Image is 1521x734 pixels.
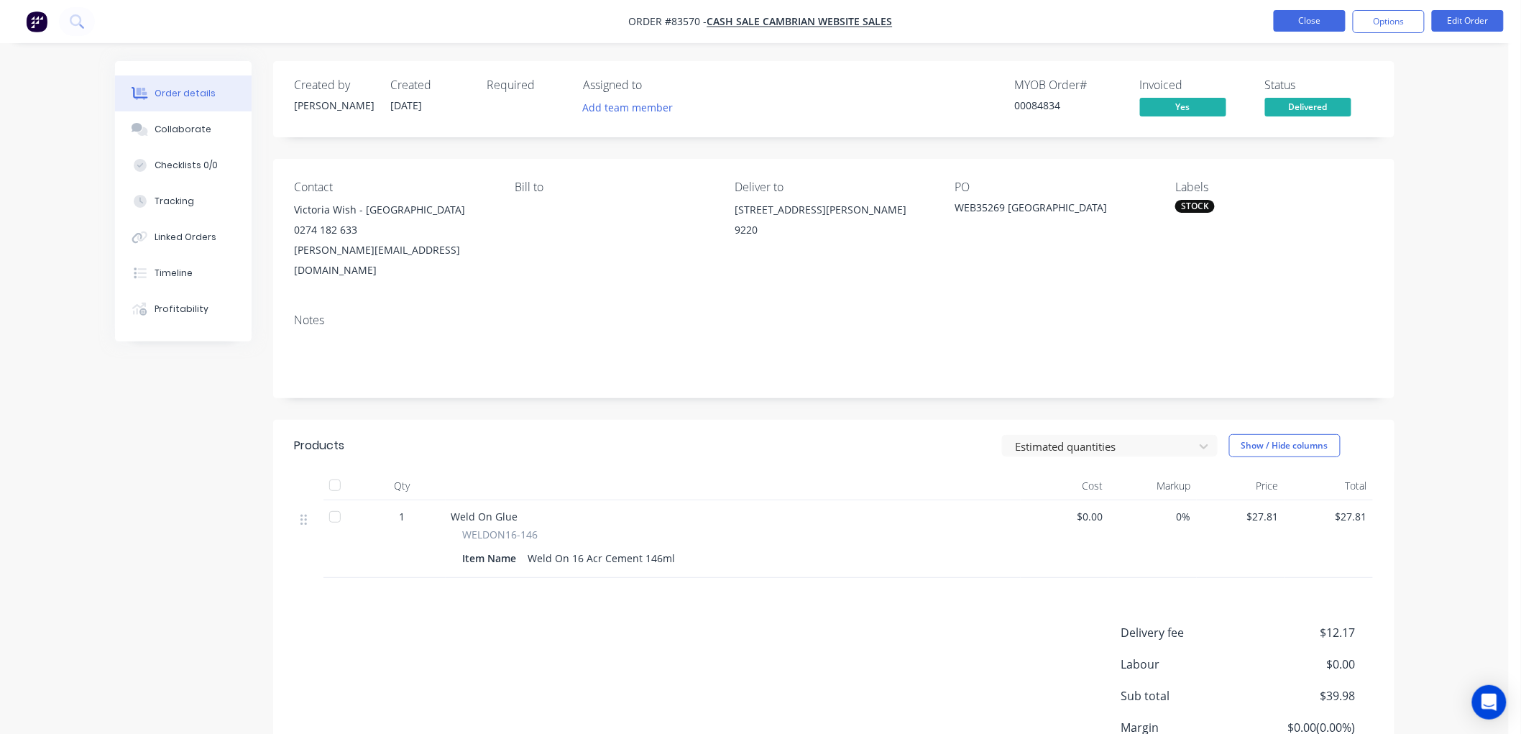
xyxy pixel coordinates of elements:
[1021,472,1109,500] div: Cost
[155,123,211,136] div: Collaborate
[1140,78,1248,92] div: Invoiced
[155,159,218,172] div: Checklists 0/0
[295,437,345,454] div: Products
[1249,624,1355,641] span: $12.17
[1290,509,1367,524] span: $27.81
[1121,624,1249,641] span: Delivery fee
[1285,472,1373,500] div: Total
[295,98,374,113] div: [PERSON_NAME]
[1140,98,1226,116] span: Yes
[1114,509,1191,524] span: 0%
[487,78,566,92] div: Required
[115,219,252,255] button: Linked Orders
[295,240,492,280] div: [PERSON_NAME][EMAIL_ADDRESS][DOMAIN_NAME]
[1203,509,1279,524] span: $27.81
[955,200,1135,220] div: WEB35269 [GEOGRAPHIC_DATA]
[463,527,538,542] span: WELDON16-146
[391,98,423,112] span: [DATE]
[155,267,193,280] div: Timeline
[155,87,216,100] div: Order details
[629,15,707,29] span: Order #83570 -
[295,78,374,92] div: Created by
[1197,472,1285,500] div: Price
[400,509,405,524] span: 1
[955,180,1152,194] div: PO
[26,11,47,32] img: Factory
[1353,10,1425,33] button: Options
[1175,180,1372,194] div: Labels
[735,200,932,220] div: [STREET_ADDRESS][PERSON_NAME]
[1026,509,1103,524] span: $0.00
[391,78,470,92] div: Created
[1249,656,1355,673] span: $0.00
[735,180,932,194] div: Deliver to
[1472,685,1507,720] div: Open Intercom Messenger
[1121,656,1249,673] span: Labour
[451,510,518,523] span: Weld On Glue
[515,180,712,194] div: Bill to
[1265,98,1351,119] button: Delivered
[735,220,932,240] div: 9220
[1432,10,1504,32] button: Edit Order
[295,313,1373,327] div: Notes
[1175,200,1215,213] div: STOCK
[295,180,492,194] div: Contact
[1121,687,1249,705] span: Sub total
[1015,98,1123,113] div: 00084834
[115,111,252,147] button: Collaborate
[584,78,727,92] div: Assigned to
[1265,98,1351,116] span: Delivered
[115,183,252,219] button: Tracking
[115,291,252,327] button: Profitability
[115,75,252,111] button: Order details
[1015,78,1123,92] div: MYOB Order #
[1249,687,1355,705] span: $39.98
[523,548,681,569] div: Weld On 16 Acr Cement 146ml
[1265,78,1373,92] div: Status
[295,200,492,220] div: Victoria Wish - [GEOGRAPHIC_DATA]
[155,195,194,208] div: Tracking
[1108,472,1197,500] div: Markup
[463,548,523,569] div: Item Name
[115,147,252,183] button: Checklists 0/0
[1229,434,1341,457] button: Show / Hide columns
[707,15,893,29] a: cash sale CAMBRIAN WEBSITE SALES
[155,231,216,244] div: Linked Orders
[584,98,681,117] button: Add team member
[115,255,252,291] button: Timeline
[295,200,492,280] div: Victoria Wish - [GEOGRAPHIC_DATA]0274 182 633[PERSON_NAME][EMAIL_ADDRESS][DOMAIN_NAME]
[359,472,446,500] div: Qty
[735,200,932,246] div: [STREET_ADDRESS][PERSON_NAME]9220
[1274,10,1346,32] button: Close
[295,220,492,240] div: 0274 182 633
[575,98,681,117] button: Add team member
[155,303,208,316] div: Profitability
